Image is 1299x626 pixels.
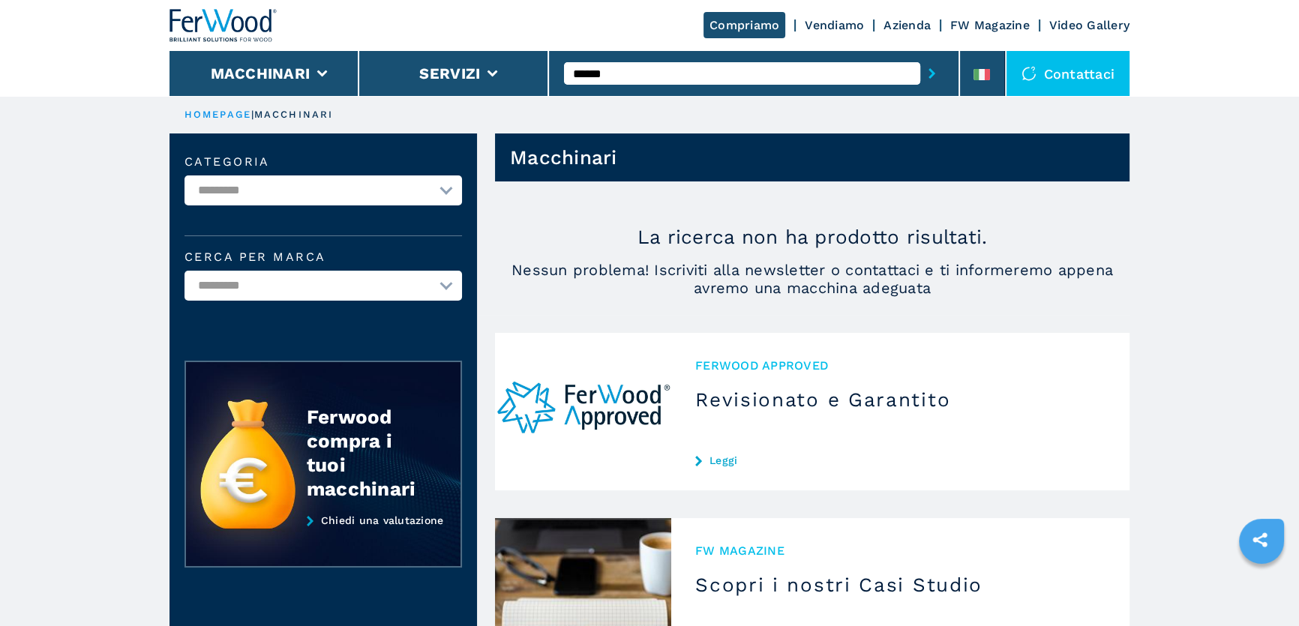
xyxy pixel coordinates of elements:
[510,145,617,169] h1: Macchinari
[805,18,864,32] a: Vendiamo
[495,333,671,490] img: Revisionato e Garantito
[184,514,462,568] a: Chiedi una valutazione
[211,64,310,82] button: Macchinari
[1021,66,1036,81] img: Contattaci
[495,225,1129,249] p: La ricerca non ha prodotto risultati.
[419,64,480,82] button: Servizi
[695,454,1105,466] a: Leggi
[254,108,333,121] p: macchinari
[703,12,785,38] a: Compriamo
[883,18,931,32] a: Azienda
[184,109,251,120] a: HOMEPAGE
[251,109,254,120] span: |
[695,573,1105,597] h3: Scopri i nostri Casi Studio
[1235,559,1288,615] iframe: Chat
[695,388,1105,412] h3: Revisionato e Garantito
[1049,18,1129,32] a: Video Gallery
[950,18,1030,32] a: FW Magazine
[695,357,1105,374] span: Ferwood Approved
[184,156,462,168] label: Categoria
[307,405,431,501] div: Ferwood compra i tuoi macchinari
[1006,51,1130,96] div: Contattaci
[920,56,943,91] button: submit-button
[695,542,1105,559] span: FW MAGAZINE
[169,9,277,42] img: Ferwood
[184,251,462,263] label: Cerca per marca
[1241,521,1279,559] a: sharethis
[495,261,1129,297] span: Nessun problema! Iscriviti alla newsletter o contattaci e ti informeremo appena avremo una macchi...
